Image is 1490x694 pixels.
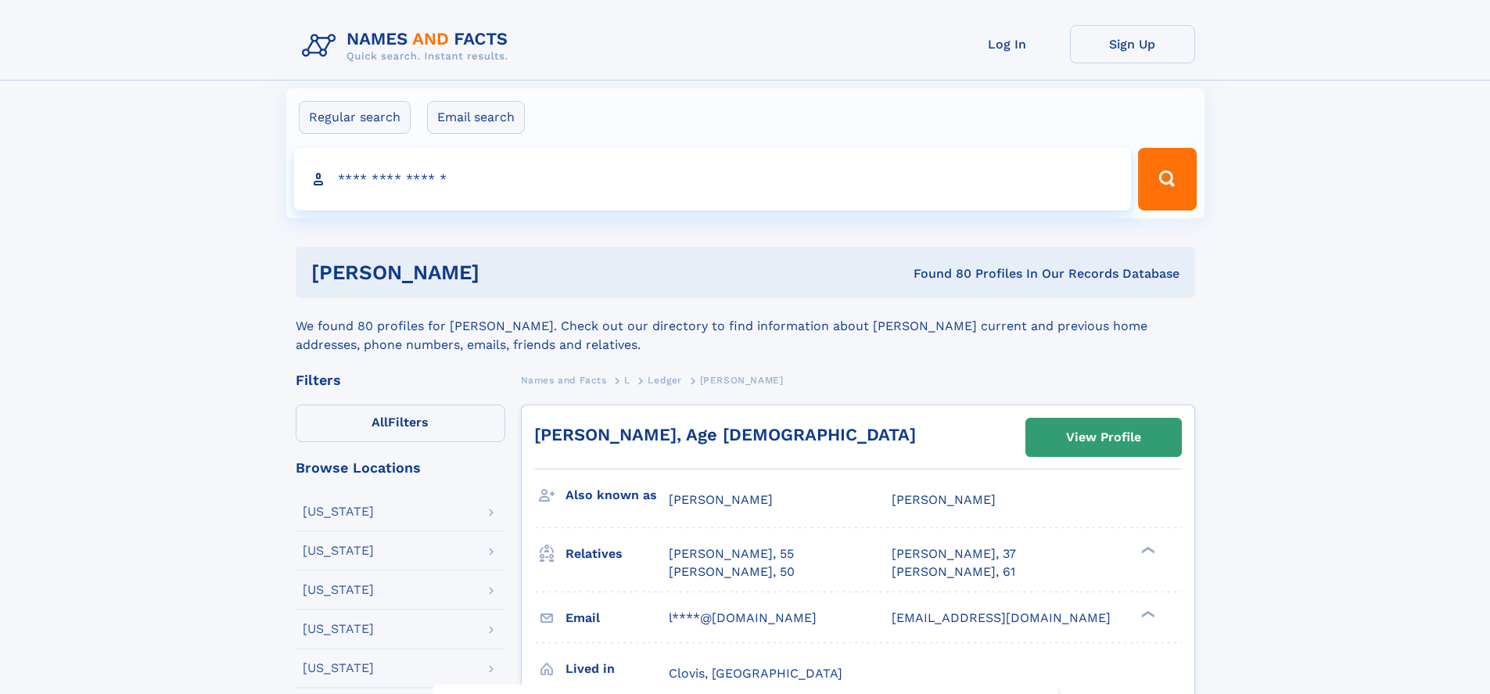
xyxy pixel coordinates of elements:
[892,563,1015,581] a: [PERSON_NAME], 61
[1137,545,1156,556] div: ❯
[296,25,521,67] img: Logo Names and Facts
[669,545,794,563] a: [PERSON_NAME], 55
[521,370,607,390] a: Names and Facts
[565,482,669,509] h3: Also known as
[1070,25,1195,63] a: Sign Up
[1066,419,1141,455] div: View Profile
[311,263,697,282] h1: [PERSON_NAME]
[294,148,1132,210] input: search input
[892,492,996,507] span: [PERSON_NAME]
[427,101,525,134] label: Email search
[700,375,784,386] span: [PERSON_NAME]
[303,662,374,674] div: [US_STATE]
[296,373,505,387] div: Filters
[534,425,916,444] a: [PERSON_NAME], Age [DEMOGRAPHIC_DATA]
[648,375,682,386] span: Ledger
[296,298,1195,354] div: We found 80 profiles for [PERSON_NAME]. Check out our directory to find information about [PERSON...
[299,101,411,134] label: Regular search
[648,370,682,390] a: Ledger
[303,505,374,518] div: [US_STATE]
[296,461,505,475] div: Browse Locations
[1137,609,1156,619] div: ❯
[624,370,630,390] a: L
[1026,419,1181,456] a: View Profile
[565,605,669,631] h3: Email
[303,623,374,635] div: [US_STATE]
[696,265,1179,282] div: Found 80 Profiles In Our Records Database
[296,405,505,442] label: Filters
[1138,148,1196,210] button: Search Button
[565,541,669,567] h3: Relatives
[945,25,1070,63] a: Log In
[303,584,374,596] div: [US_STATE]
[669,666,842,681] span: Clovis, [GEOGRAPHIC_DATA]
[624,375,630,386] span: L
[892,545,1016,563] a: [PERSON_NAME], 37
[669,492,773,507] span: [PERSON_NAME]
[669,563,795,581] a: [PERSON_NAME], 50
[565,656,669,682] h3: Lived in
[892,610,1111,625] span: [EMAIL_ADDRESS][DOMAIN_NAME]
[372,415,388,430] span: All
[303,545,374,557] div: [US_STATE]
